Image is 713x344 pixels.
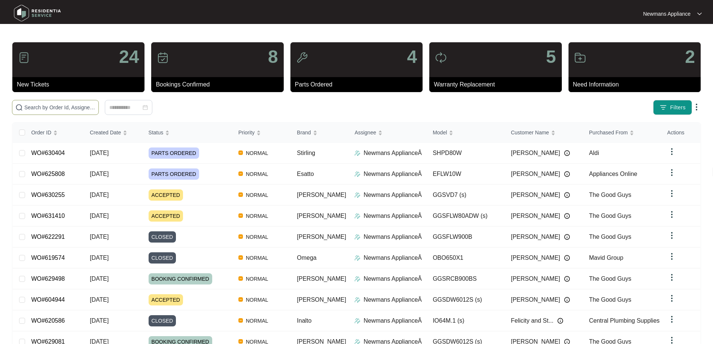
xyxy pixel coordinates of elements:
th: Brand [291,123,348,143]
th: Purchased From [583,123,661,143]
span: CLOSED [149,231,176,243]
p: Newmans ApplianceÂ [363,295,422,304]
span: [PERSON_NAME] [511,211,560,220]
img: Info icon [564,234,570,240]
a: WO#620586 [31,317,65,324]
span: NORMAL [243,274,271,283]
img: dropdown arrow [667,147,676,156]
span: [DATE] [90,213,109,219]
a: WO#629498 [31,275,65,282]
p: 5 [546,48,556,66]
img: Assigner Icon [354,213,360,219]
td: OBO650X1 [427,247,505,268]
span: [DATE] [90,255,109,261]
input: Search by Order Id, Assignee Name, Customer Name, Brand and Model [24,103,95,112]
span: [PERSON_NAME] [297,275,346,282]
p: 8 [268,48,278,66]
span: PARTS ORDERED [149,147,199,159]
th: Assignee [348,123,427,143]
p: Parts Ordered [295,80,423,89]
span: The Good Guys [589,192,631,198]
img: dropdown arrow [667,210,676,219]
img: dropdown arrow [667,252,676,261]
p: Need Information [573,80,701,89]
span: Priority [238,128,255,137]
span: The Good Guys [589,275,631,282]
td: GGSFLW900B [427,226,505,247]
img: dropdown arrow [667,315,676,324]
img: icon [574,52,586,64]
span: PARTS ORDERED [149,168,199,180]
span: The Good Guys [589,213,631,219]
span: CLOSED [149,315,176,326]
span: [DATE] [90,192,109,198]
td: GGSDW6012S (s) [427,289,505,310]
img: icon [296,52,308,64]
td: GGSRCB900BS [427,268,505,289]
img: dropdown arrow [697,12,702,16]
img: Vercel Logo [238,255,243,260]
img: Vercel Logo [238,297,243,302]
span: ACCEPTED [149,210,183,222]
span: NORMAL [243,232,271,241]
img: dropdown arrow [667,168,676,177]
td: GGSVD7 (s) [427,185,505,206]
span: [PERSON_NAME] [511,232,560,241]
img: Assigner Icon [354,276,360,282]
th: Customer Name [505,123,583,143]
a: WO#630404 [31,150,65,156]
span: NORMAL [243,170,271,179]
span: [PERSON_NAME] [297,192,346,198]
span: [PERSON_NAME] [511,274,560,283]
span: [DATE] [90,150,109,156]
span: Created Date [90,128,121,137]
th: Model [427,123,505,143]
span: [PERSON_NAME] [511,170,560,179]
span: NORMAL [243,211,271,220]
span: BOOKING CONFIRMED [149,273,212,284]
p: Newmans ApplianceÂ [363,170,422,179]
img: dropdown arrow [667,189,676,198]
img: Vercel Logo [238,213,243,218]
img: Vercel Logo [238,192,243,197]
td: GGSFLW80ADW (s) [427,206,505,226]
span: NORMAL [243,295,271,304]
th: Priority [232,123,291,143]
img: dropdown arrow [692,103,701,112]
img: Info icon [564,150,570,156]
span: Model [433,128,447,137]
p: 2 [685,48,695,66]
img: Assigner Icon [354,255,360,261]
button: filter iconFilters [653,100,692,115]
th: Created Date [84,123,143,143]
img: Info icon [564,171,570,177]
img: Info icon [564,213,570,219]
img: Assigner Icon [354,150,360,156]
img: dropdown arrow [667,273,676,282]
span: CLOSED [149,252,176,264]
img: Assigner Icon [354,318,360,324]
span: Purchased From [589,128,628,137]
span: The Good Guys [589,234,631,240]
img: dropdown arrow [667,231,676,240]
span: Felicity and St... [511,316,554,325]
img: search-icon [15,104,23,111]
span: NORMAL [243,149,271,158]
img: Assigner Icon [354,171,360,177]
span: Central Plumbing Supplies [589,317,660,324]
a: WO#625808 [31,171,65,177]
p: Newmans ApplianceÂ [363,191,422,200]
p: Newmans Appliance [643,10,691,18]
span: [DATE] [90,296,109,303]
p: New Tickets [17,80,144,89]
span: Omega [297,255,316,261]
span: Stirling [297,150,315,156]
p: Newmans ApplianceÂ [363,274,422,283]
span: [DATE] [90,275,109,282]
img: Vercel Logo [238,339,243,344]
span: [PERSON_NAME] [511,253,560,262]
a: WO#619574 [31,255,65,261]
img: icon [435,52,447,64]
img: Info icon [557,318,563,324]
img: Vercel Logo [238,234,243,239]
